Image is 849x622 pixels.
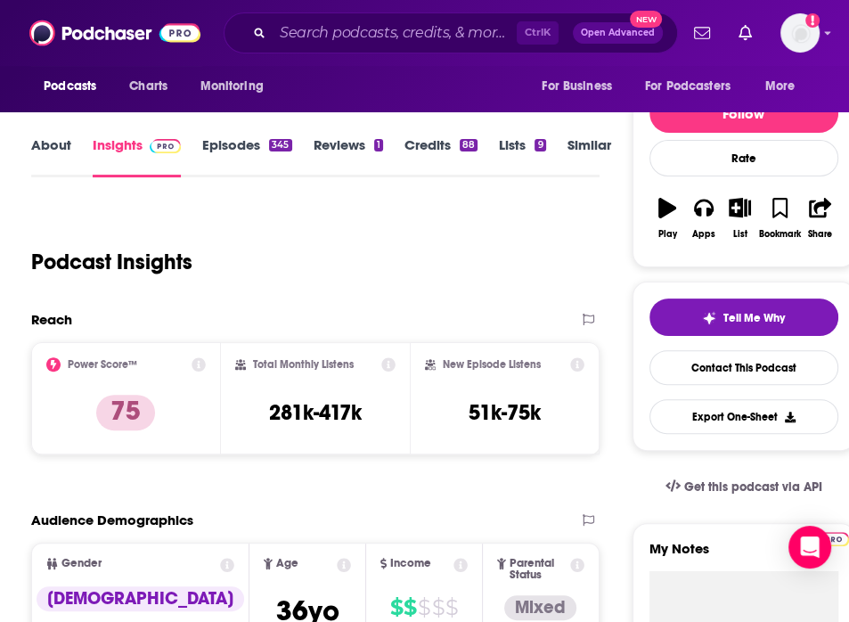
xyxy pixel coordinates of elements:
[753,70,818,103] button: open menu
[150,139,181,153] img: Podchaser Pro
[733,229,747,240] div: List
[269,399,362,426] h3: 281k-417k
[68,358,137,371] h2: Power Score™
[765,74,796,99] span: More
[443,358,541,371] h2: New Episode Listens
[273,19,517,47] input: Search podcasts, credits, & more...
[723,311,785,325] span: Tell Me Why
[224,12,678,53] div: Search podcasts, credits, & more...
[418,593,430,622] span: $
[44,74,96,99] span: Podcasts
[529,70,634,103] button: open menu
[31,311,72,328] h2: Reach
[780,13,820,53] span: Logged in as putnampublicity
[702,311,716,325] img: tell me why sparkle
[684,479,822,495] span: Get this podcast via API
[187,70,286,103] button: open menu
[404,136,478,177] a: Credits88
[759,229,801,240] div: Bookmark
[758,186,802,250] button: Bookmark
[31,512,193,528] h2: Audience Demographics
[129,74,167,99] span: Charts
[722,186,758,250] button: List
[314,136,383,177] a: Reviews1
[504,595,576,620] div: Mixed
[510,558,567,581] span: Parental Status
[633,70,756,103] button: open menu
[29,16,200,50] img: Podchaser - Follow, Share and Rate Podcasts
[390,558,431,569] span: Income
[93,136,181,177] a: InsightsPodchaser Pro
[276,558,298,569] span: Age
[780,13,820,53] button: Show profile menu
[649,540,838,571] label: My Notes
[630,11,662,28] span: New
[31,249,192,275] h1: Podcast Insights
[31,70,119,103] button: open menu
[404,593,416,622] span: $
[805,13,820,28] svg: Add a profile image
[692,229,715,240] div: Apps
[808,229,832,240] div: Share
[818,529,849,546] a: Pro website
[649,186,686,250] button: Play
[573,22,663,44] button: Open AdvancedNew
[788,526,831,569] div: Open Intercom Messenger
[567,136,611,177] a: Similar
[517,21,559,45] span: Ctrl K
[649,140,838,176] div: Rate
[61,558,102,569] span: Gender
[469,399,541,426] h3: 51k-75k
[780,13,820,53] img: User Profile
[818,532,849,546] img: Podchaser Pro
[118,70,178,103] a: Charts
[499,136,545,177] a: Lists9
[649,350,838,385] a: Contact This Podcast
[542,74,612,99] span: For Business
[460,139,478,151] div: 88
[687,18,717,48] a: Show notifications dropdown
[581,29,655,37] span: Open Advanced
[802,186,838,250] button: Share
[96,395,155,430] p: 75
[202,136,291,177] a: Episodes345
[685,186,722,250] button: Apps
[645,74,731,99] span: For Podcasters
[649,399,838,434] button: Export One-Sheet
[651,465,837,509] a: Get this podcast via API
[649,94,838,133] button: Follow
[253,358,354,371] h2: Total Monthly Listens
[649,299,838,336] button: tell me why sparkleTell Me Why
[200,74,263,99] span: Monitoring
[658,229,677,240] div: Play
[269,139,291,151] div: 345
[390,593,403,622] span: $
[31,136,71,177] a: About
[374,139,383,151] div: 1
[37,586,244,611] div: [DEMOGRAPHIC_DATA]
[445,593,458,622] span: $
[731,18,759,48] a: Show notifications dropdown
[535,139,545,151] div: 9
[432,593,445,622] span: $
